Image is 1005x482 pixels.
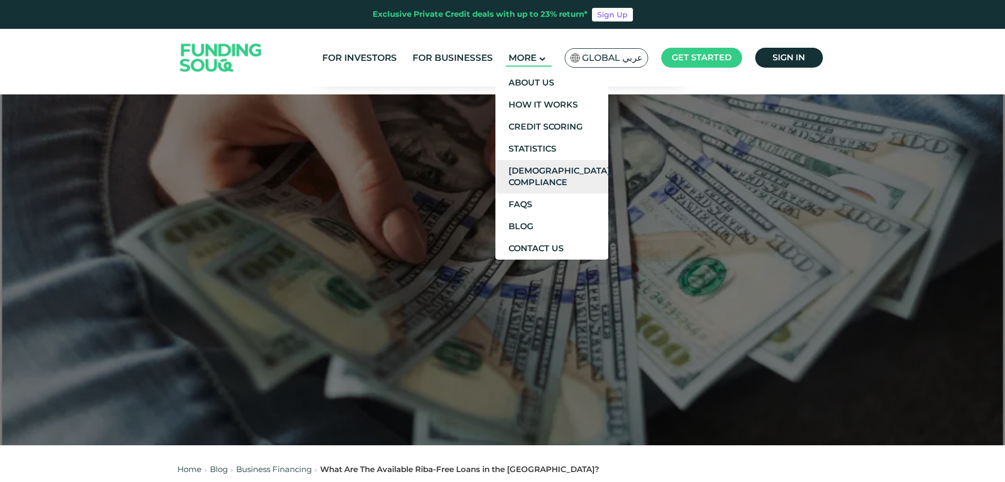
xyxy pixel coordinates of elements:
a: For Businesses [410,49,495,67]
div: What Are The Available Riba-Free Loans in the [GEOGRAPHIC_DATA]? [320,464,599,476]
a: Home [177,464,202,474]
a: Credit Scoring [495,116,608,138]
a: For Investors [320,49,399,67]
a: How It Works [495,94,608,116]
a: Statistics [495,138,608,160]
a: About Us [495,72,608,94]
a: Blog [495,216,608,238]
img: Logo [170,31,272,84]
a: Sign in [755,48,823,68]
a: [DEMOGRAPHIC_DATA] Compliance [495,160,608,194]
a: Blog [210,464,228,474]
span: Global عربي [582,52,642,64]
span: Sign in [773,52,805,62]
a: Business Financing [236,464,312,474]
span: Get started [672,52,732,62]
div: Exclusive Private Credit deals with up to 23% return* [373,8,588,20]
a: Contact Us [495,238,608,260]
a: Sign Up [592,8,633,22]
a: FAQs [495,194,608,216]
span: More [509,52,536,63]
img: SA Flag [570,53,580,62]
